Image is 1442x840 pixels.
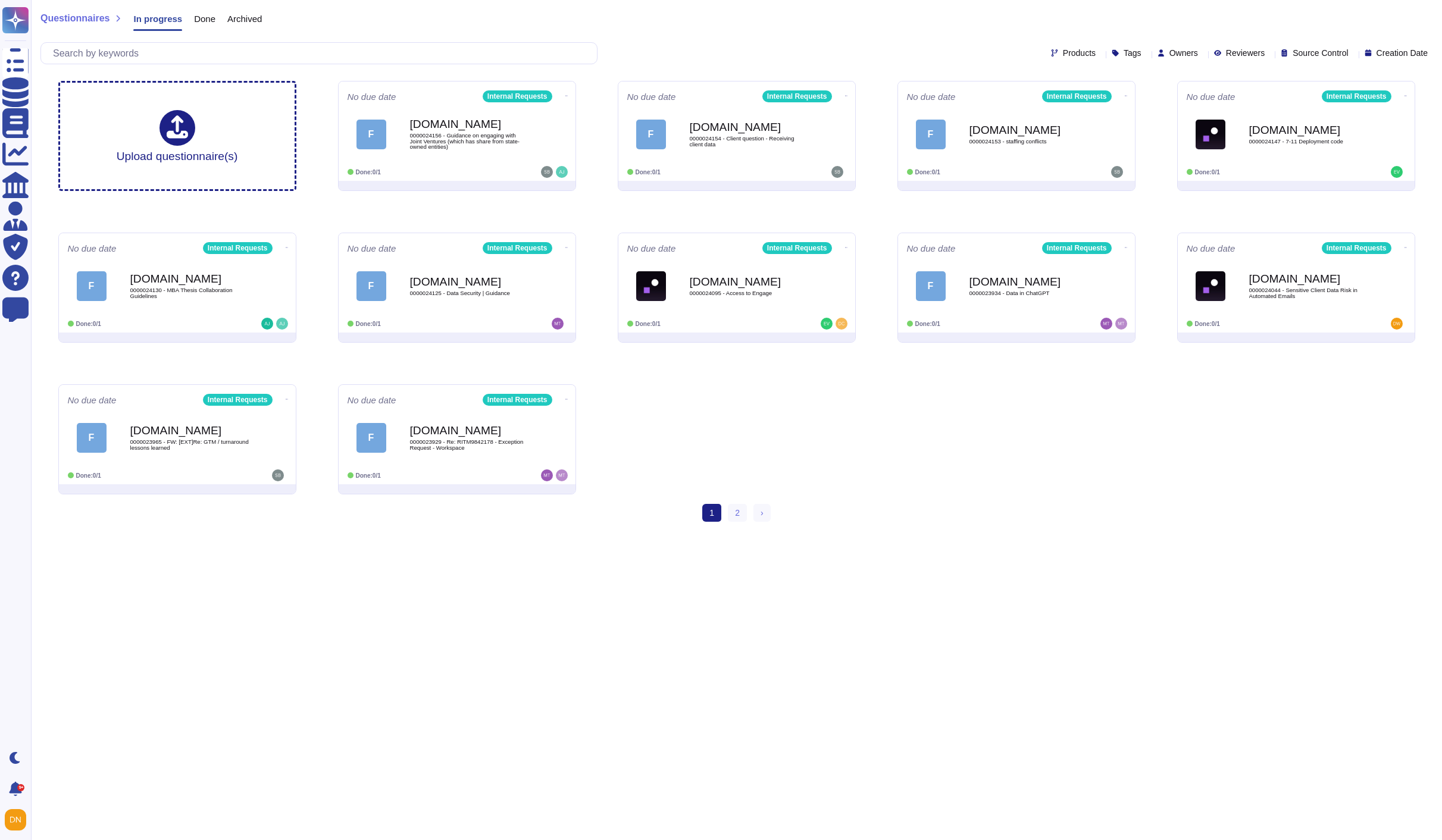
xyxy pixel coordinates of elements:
img: user [552,318,564,330]
span: No due date [348,92,396,101]
span: Done: 0/1 [636,169,661,175]
span: Done: 0/1 [915,321,940,327]
input: Search by keywords [47,43,597,64]
img: user [276,318,288,330]
span: 0000023934 - Data in ChatGPT [969,290,1088,296]
span: 1 [702,504,721,522]
span: 0000024044 - Sensitive Client Data Risk in Automated Emails [1249,287,1368,299]
div: Internal Requests [762,90,832,102]
span: No due date [627,244,676,253]
div: Internal Requests [483,90,552,102]
img: user [261,318,273,330]
div: 9+ [17,784,24,791]
span: No due date [348,396,396,405]
span: Done: 0/1 [356,321,381,327]
img: user [5,809,26,830]
span: 0000024154 - Client question - Receiving client data [690,136,809,147]
span: No due date [348,244,396,253]
div: F [916,271,946,301]
div: F [356,271,386,301]
span: Done: 0/1 [1195,169,1220,175]
b: [DOMAIN_NAME] [690,121,809,133]
span: 0000024156 - Guidance on engaging with Joint Ventures (which has share from state-owned entities) [410,133,529,150]
span: Done: 0/1 [915,169,940,175]
img: Logo [636,271,666,301]
span: 0000024130 - MBA Thesis Collaboration Guidelines [130,287,249,299]
span: In progress [133,14,182,23]
span: 0000024147 - 7-11 Deployment code [1249,139,1368,145]
b: [DOMAIN_NAME] [410,425,529,436]
img: user [831,166,843,178]
span: Archived [227,14,262,23]
b: [DOMAIN_NAME] [410,118,529,130]
b: [DOMAIN_NAME] [969,124,1088,136]
div: F [77,271,107,301]
div: Internal Requests [1042,90,1112,102]
span: Products [1063,49,1096,57]
img: user [1391,318,1403,330]
span: 0000024153 - staffing conflicts [969,139,1088,145]
div: Internal Requests [483,394,552,406]
div: Internal Requests [1322,90,1391,102]
div: Internal Requests [203,242,273,254]
div: Internal Requests [483,242,552,254]
span: Tags [1124,49,1141,57]
b: [DOMAIN_NAME] [130,425,249,436]
div: F [356,423,386,453]
img: Logo [1196,120,1225,149]
span: No due date [68,244,117,253]
span: Source Control [1293,49,1348,57]
div: F [356,120,386,149]
div: F [77,423,107,453]
img: user [1391,166,1403,178]
img: user [556,166,568,178]
span: No due date [68,396,117,405]
img: user [821,318,833,330]
img: user [541,166,553,178]
img: user [1100,318,1112,330]
img: user [1111,166,1123,178]
span: 0000024125 - Data Security | Guidance [410,290,529,296]
b: [DOMAIN_NAME] [410,276,529,287]
span: Done: 0/1 [76,472,101,479]
span: No due date [1187,92,1235,101]
a: 2 [728,504,747,522]
span: Done: 0/1 [356,169,381,175]
b: [DOMAIN_NAME] [1249,273,1368,284]
b: [DOMAIN_NAME] [690,276,809,287]
span: 0000023929 - Re: RITM9842178 - Exception Request - Workspace [410,439,529,450]
button: user [2,807,35,833]
span: Owners [1169,49,1198,57]
img: user [836,318,847,330]
b: [DOMAIN_NAME] [130,273,249,284]
span: Done: 0/1 [356,472,381,479]
span: Done: 0/1 [76,321,101,327]
span: Creation Date [1377,49,1428,57]
img: user [556,469,568,481]
span: No due date [907,244,956,253]
div: Internal Requests [203,394,273,406]
span: No due date [627,92,676,101]
span: 0000023965 - FW: [EXT]Re: GTM / turnaround lessons learned [130,439,249,450]
span: Done: 0/1 [636,321,661,327]
img: user [272,469,284,481]
div: Internal Requests [1322,242,1391,254]
span: No due date [1187,244,1235,253]
b: [DOMAIN_NAME] [969,276,1088,287]
span: No due date [907,92,956,101]
span: 0000024095 - Access to Engage [690,290,809,296]
img: user [1115,318,1127,330]
div: Internal Requests [1042,242,1112,254]
span: Questionnaires [40,14,110,23]
span: Done [194,14,215,23]
div: Internal Requests [762,242,832,254]
div: F [636,120,666,149]
img: Logo [1196,271,1225,301]
img: user [541,469,553,481]
span: Done: 0/1 [1195,321,1220,327]
div: Upload questionnaire(s) [117,110,238,162]
b: [DOMAIN_NAME] [1249,124,1368,136]
div: F [916,120,946,149]
span: › [761,508,764,518]
span: Reviewers [1226,49,1265,57]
